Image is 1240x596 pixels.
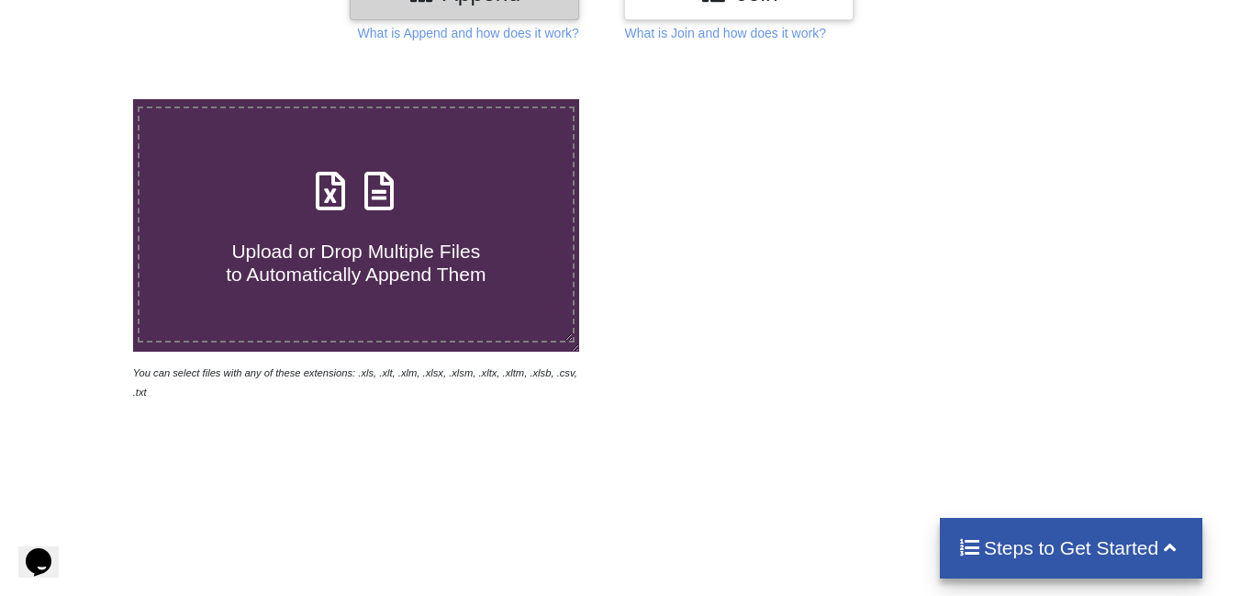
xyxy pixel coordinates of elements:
[133,367,577,398] i: You can select files with any of these extensions: .xls, .xlt, .xlm, .xlsx, .xlsm, .xltx, .xltm, ...
[226,241,486,285] span: Upload or Drop Multiple Files to Automatically Append Them
[358,24,579,42] p: What is Append and how does it work?
[18,523,77,578] iframe: chat widget
[624,24,825,42] p: What is Join and how does it work?
[958,536,1185,559] h4: Steps to Get Started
